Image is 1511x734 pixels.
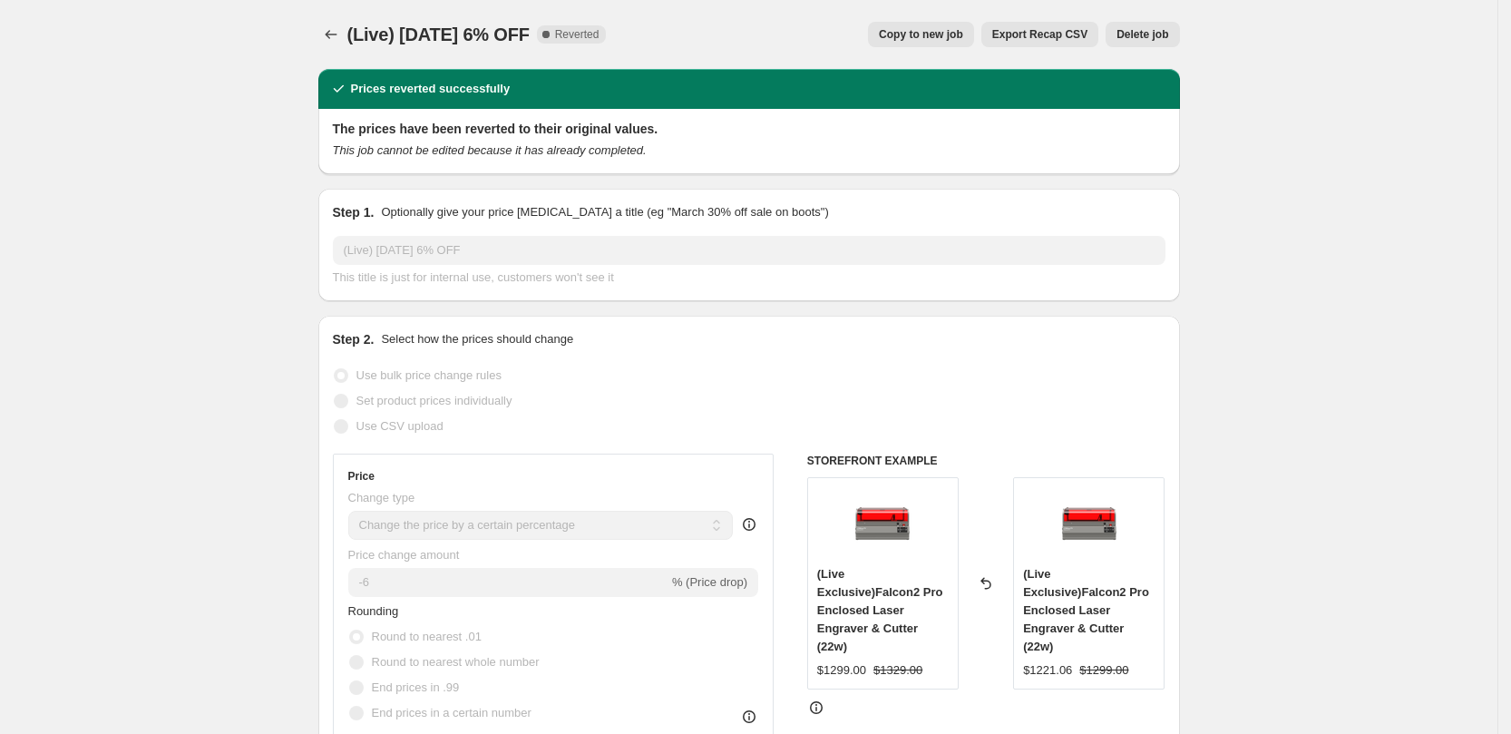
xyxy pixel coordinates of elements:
[1106,22,1179,47] button: Delete job
[372,655,540,669] span: Round to nearest whole number
[1053,487,1126,560] img: Falcon2_Pro_4_80x.png
[381,203,828,221] p: Optionally give your price [MEDICAL_DATA] a title (eg "March 30% off sale on boots")
[333,236,1165,265] input: 30% off holiday sale
[817,661,866,680] div: $1299.00
[555,27,600,42] span: Reverted
[1116,27,1168,42] span: Delete job
[1023,567,1149,653] span: (Live Exclusive)Falcon2 Pro Enclosed Laser Engraver & Cutter (22w)
[381,330,573,348] p: Select how the prices should change
[348,548,460,562] span: Price change amount
[356,368,502,382] span: Use bulk price change rules
[740,515,758,533] div: help
[817,567,943,653] span: (Live Exclusive)Falcon2 Pro Enclosed Laser Engraver & Cutter (22w)
[868,22,974,47] button: Copy to new job
[873,661,922,680] strike: $1329.00
[1023,661,1072,680] div: $1221.06
[318,22,344,47] button: Price change jobs
[333,270,614,284] span: This title is just for internal use, customers won't see it
[372,680,460,694] span: End prices in .99
[372,630,482,643] span: Round to nearest .01
[347,24,530,44] span: (Live) [DATE] 6% OFF
[879,27,963,42] span: Copy to new job
[333,330,375,348] h2: Step 2.
[807,454,1165,468] h6: STOREFRONT EXAMPLE
[356,419,444,433] span: Use CSV upload
[351,80,511,98] h2: Prices reverted successfully
[333,120,1165,138] h2: The prices have been reverted to their original values.
[672,575,747,589] span: % (Price drop)
[348,491,415,504] span: Change type
[333,143,647,157] i: This job cannot be edited because it has already completed.
[981,22,1098,47] button: Export Recap CSV
[372,706,531,719] span: End prices in a certain number
[348,604,399,618] span: Rounding
[348,568,668,597] input: -15
[846,487,919,560] img: Falcon2_Pro_4_80x.png
[348,469,375,484] h3: Price
[1079,661,1128,680] strike: $1299.00
[333,203,375,221] h2: Step 1.
[992,27,1087,42] span: Export Recap CSV
[356,394,512,407] span: Set product prices individually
